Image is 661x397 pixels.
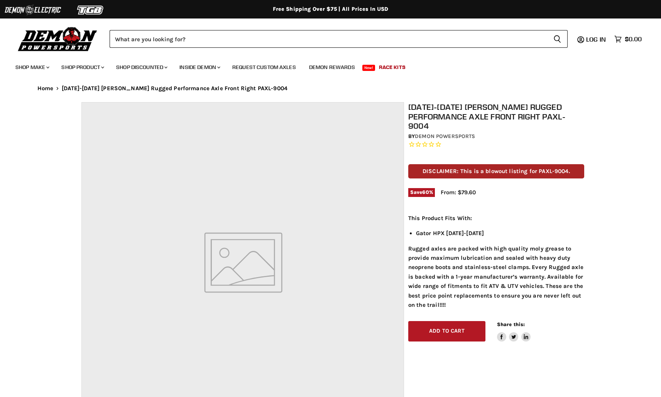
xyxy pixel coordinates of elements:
span: 60 [422,189,429,195]
div: Free Shipping Over $75 | All Prices In USD [22,6,639,13]
input: Search [110,30,547,48]
a: Demon Rewards [303,59,361,75]
div: by [408,132,584,141]
button: Search [547,30,568,48]
a: Request Custom Axles [227,59,302,75]
span: [DATE]-[DATE] [PERSON_NAME] Rugged Performance Axle Front Right PAXL-9004 [62,85,287,92]
a: Race Kits [373,59,411,75]
a: Shop Product [56,59,109,75]
a: Shop Make [10,59,54,75]
button: Add to cart [408,321,485,341]
span: Share this: [497,321,525,327]
span: From: $79.60 [441,189,476,196]
a: $0.00 [610,34,646,45]
li: Gator HPX [DATE]-[DATE] [416,229,584,238]
a: Inside Demon [174,59,225,75]
span: $0.00 [625,35,642,43]
p: DISCLAIMER: This is a blowout listing for PAXL-9004. [408,164,584,178]
p: This Product Fits With: [408,214,584,223]
span: Save % [408,188,435,197]
img: Demon Powersports [15,25,100,52]
span: Log in [586,35,606,43]
a: Log in [583,36,610,43]
a: Demon Powersports [415,133,475,140]
div: Rugged axles are packed with high quality moly grease to provide maximum lubrication and sealed w... [408,214,584,310]
a: Home [37,85,54,92]
span: Rated 0.0 out of 5 stars 0 reviews [408,141,584,149]
img: TGB Logo 2 [62,3,120,17]
span: Add to cart [429,328,465,334]
ul: Main menu [10,56,640,75]
h1: [DATE]-[DATE] [PERSON_NAME] Rugged Performance Axle Front Right PAXL-9004 [408,102,584,131]
img: Demon Electric Logo 2 [4,3,62,17]
form: Product [110,30,568,48]
span: New! [362,65,375,71]
aside: Share this: [497,321,531,341]
nav: Breadcrumbs [22,85,639,92]
a: Shop Discounted [110,59,172,75]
